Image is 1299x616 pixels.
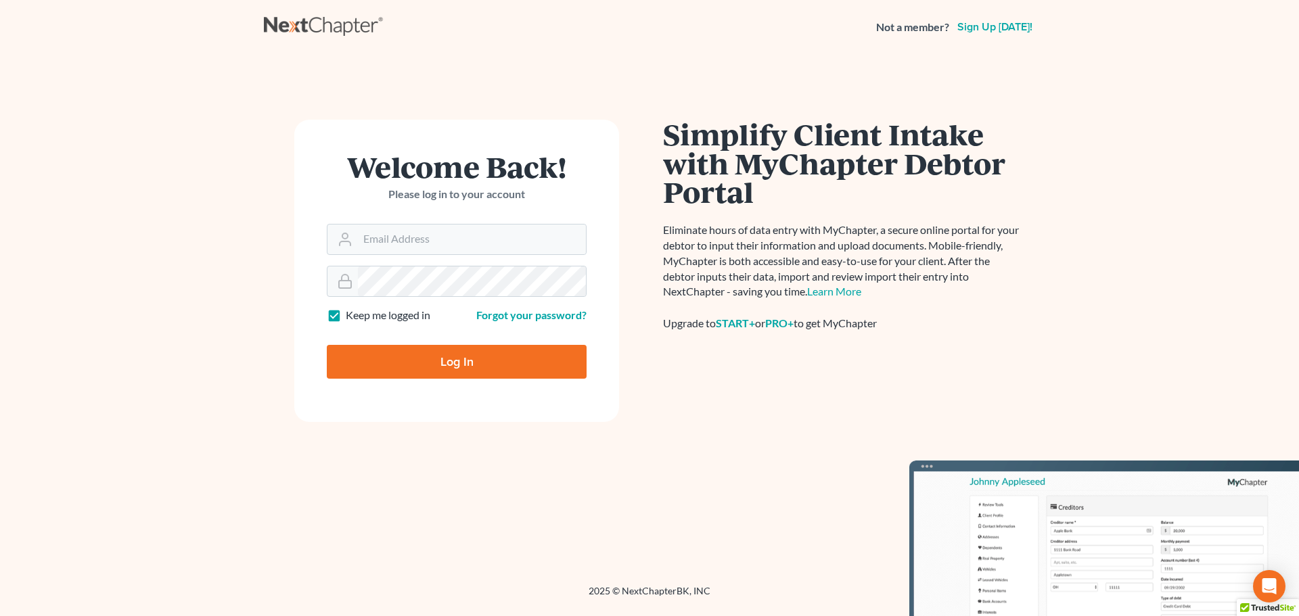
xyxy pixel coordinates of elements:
[358,224,586,254] input: Email Address
[264,584,1035,609] div: 2025 © NextChapterBK, INC
[876,20,949,35] strong: Not a member?
[327,345,587,379] input: Log In
[346,308,430,323] label: Keep me logged in
[716,316,755,329] a: START+
[663,316,1022,331] div: Upgrade to or to get MyChapter
[663,120,1022,206] h1: Simplify Client Intake with MyChapter Debtor Portal
[1253,570,1285,602] div: Open Intercom Messenger
[955,22,1035,32] a: Sign up [DATE]!
[327,187,587,202] p: Please log in to your account
[476,308,587,321] a: Forgot your password?
[663,222,1022,300] p: Eliminate hours of data entry with MyChapter, a secure online portal for your debtor to input the...
[807,285,861,298] a: Learn More
[765,316,794,329] a: PRO+
[327,152,587,181] h1: Welcome Back!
